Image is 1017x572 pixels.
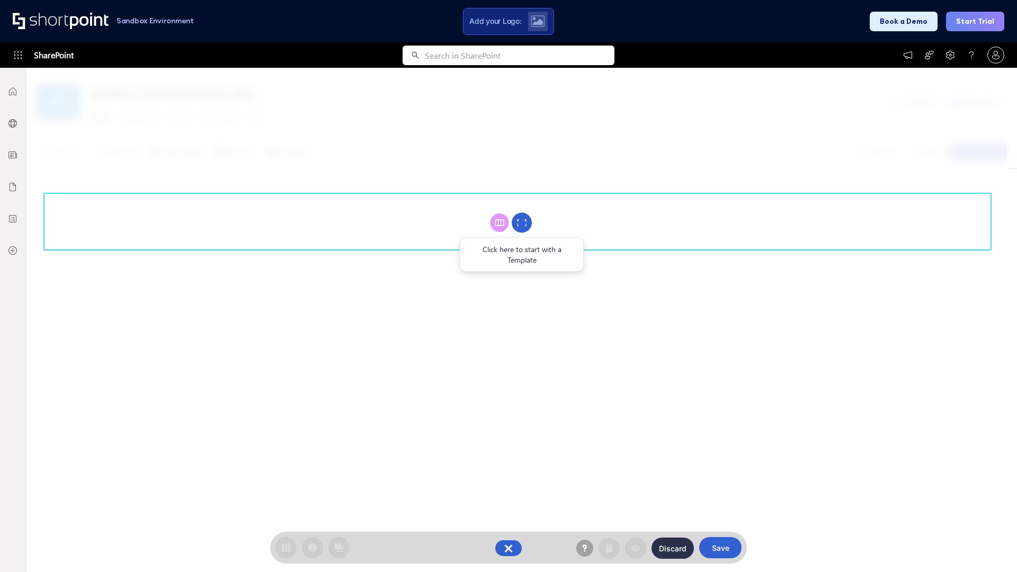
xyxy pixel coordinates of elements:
[964,521,1017,572] iframe: Chat Widget
[946,12,1004,31] button: Start Trial
[425,46,614,65] input: Search in SharePoint
[531,15,545,27] img: Upload logo
[117,18,194,24] h1: Sandbox Environment
[870,12,938,31] button: Book a Demo
[652,538,694,559] button: Discard
[469,16,521,26] span: Add your Logo:
[699,537,742,558] button: Save
[34,42,74,68] span: SharePoint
